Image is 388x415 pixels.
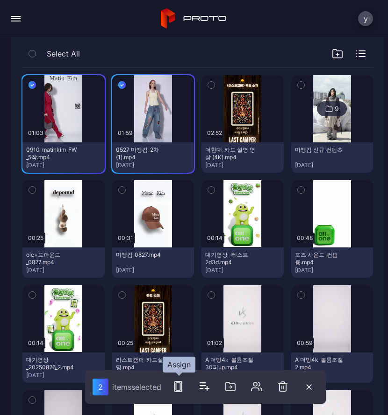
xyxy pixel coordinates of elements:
[205,267,280,274] div: [DATE]
[358,11,373,26] button: y
[93,379,108,395] div: 2
[295,372,370,379] div: [DATE]
[112,247,194,278] button: 마뗑킴_0827.mp4[DATE]
[201,352,284,383] button: A 더빙4k_볼륨조절30퍼up.mp4[DATE]
[291,247,374,278] button: 포즈 사운드_컨펌용.mp4[DATE]
[22,142,105,173] button: 0910_matinkim_FW_5착.mp4[DATE]
[295,356,346,371] div: A 더빙4k_볼륨조절2.mp4
[295,162,370,169] div: [DATE]
[116,146,167,161] div: 0527_마뗑킴_2차 (1).mp4
[47,48,80,59] span: Select All
[335,105,339,113] div: 9
[22,247,105,278] button: oic+드파운드_0827.mp4[DATE]
[295,146,346,154] div: 마뗑킴 신규 컨텐츠
[295,267,370,274] div: [DATE]
[22,352,105,383] button: 대기영상 _20250826_2.mp4[DATE]
[201,142,284,173] button: 더현대_카드 설명 영상 (4K).mp4[DATE]
[295,251,346,266] div: 포즈 사운드_컨펌용.mp4
[116,251,167,259] div: 마뗑킴_0827.mp4
[205,162,280,169] div: [DATE]
[116,162,191,169] div: [DATE]
[26,356,78,371] div: 대기영상 _20250826_2.mp4
[116,356,167,371] div: 라스트캠퍼_카드설명.mp4
[26,372,101,379] div: [DATE]
[112,382,161,392] div: item s selected
[205,356,257,371] div: A 더빙4k_볼륨조절30퍼up.mp4
[26,162,101,169] div: [DATE]
[26,251,78,266] div: oic+드파운드_0827.mp4
[205,146,257,161] div: 더현대_카드 설명 영상 (4K).mp4
[116,267,191,274] div: [DATE]
[201,247,284,278] button: 대기영상 _테스트2d3d.mp4[DATE]
[291,142,374,173] button: 마뗑킴 신규 컨텐츠[DATE]
[112,142,194,173] button: 0527_마뗑킴_2차 (1).mp4[DATE]
[26,146,78,161] div: 0910_matinkim_FW_5착.mp4
[163,357,195,373] div: Assign
[26,267,101,274] div: [DATE]
[112,352,194,383] button: 라스트캠퍼_카드설명.mp4[DATE]
[205,251,257,266] div: 대기영상 _테스트2d3d.mp4
[291,352,374,383] button: A 더빙4k_볼륨조절2.mp4[DATE]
